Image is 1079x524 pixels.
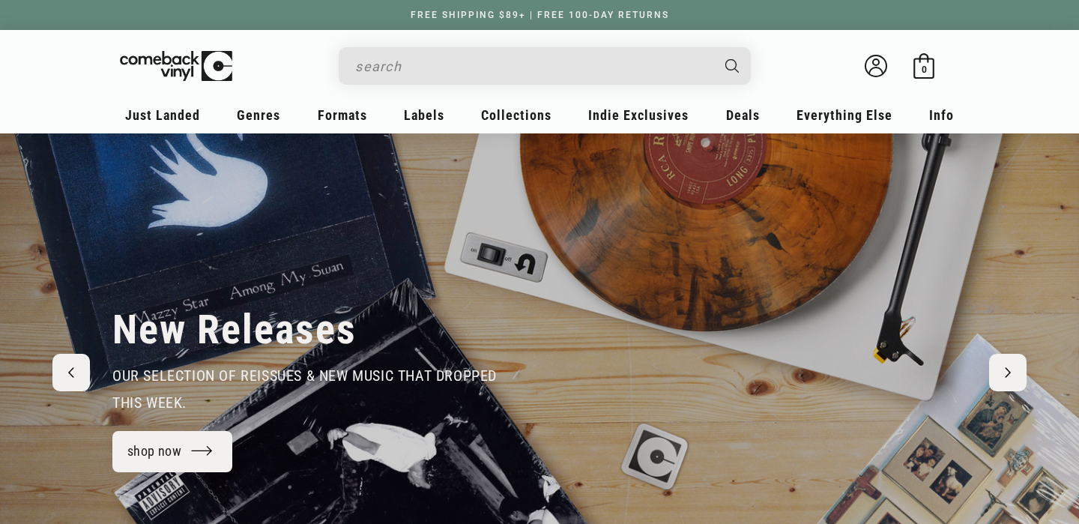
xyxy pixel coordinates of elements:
span: Just Landed [125,107,200,123]
input: search [355,51,710,82]
a: shop now [112,431,232,472]
button: Next slide [989,354,1027,391]
button: Previous slide [52,354,90,391]
a: FREE SHIPPING $89+ | FREE 100-DAY RETURNS [396,10,684,20]
span: Labels [404,107,444,123]
h2: New Releases [112,305,357,355]
span: Formats [318,107,367,123]
div: Search [339,47,751,85]
span: Indie Exclusives [588,107,689,123]
span: Everything Else [797,107,892,123]
span: Deals [726,107,760,123]
button: Search [713,47,753,85]
span: Genres [237,107,280,123]
span: Info [929,107,954,123]
span: our selection of reissues & new music that dropped this week. [112,367,497,412]
span: 0 [922,64,927,75]
span: Collections [481,107,551,123]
